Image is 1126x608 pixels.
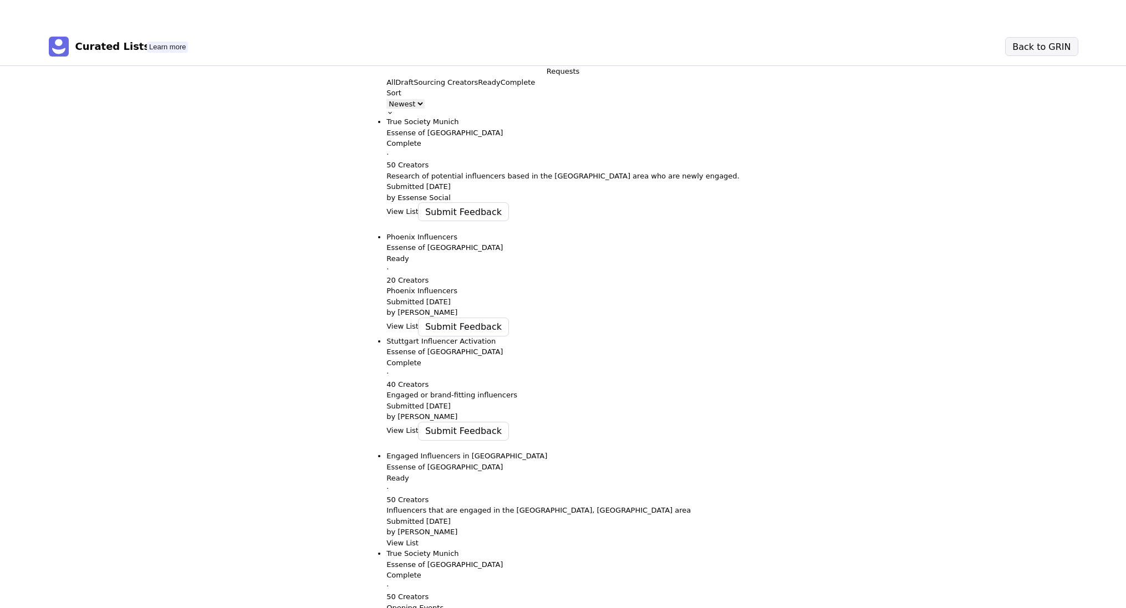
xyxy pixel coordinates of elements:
p: Submitted [DATE] [386,401,740,412]
h3: Engaged Influencers in [GEOGRAPHIC_DATA] [386,451,740,462]
p: Complete [386,570,740,581]
p: by Essense Social [386,192,740,203]
p: 40 Creators [386,379,740,390]
p: Complete [501,77,536,88]
h3: Phoenix Influencers [386,232,740,243]
p: Complete [386,357,740,369]
p: Essense of [GEOGRAPHIC_DATA] [386,127,740,139]
p: Submitted [DATE] [386,516,740,527]
p: · [386,483,740,494]
p: by [PERSON_NAME] [386,307,740,318]
p: 50 Creators [386,160,740,171]
p: Submitted [DATE] [386,297,740,308]
button: Submit Feedback [419,422,508,440]
p: 50 Creators [386,591,740,602]
label: Sort [386,89,401,97]
p: Draft [395,77,414,88]
h3: Requests [547,66,580,77]
p: 20 Creators [386,275,740,286]
p: · [386,149,740,160]
p: Complete [386,138,740,149]
button: Submit Feedback [419,318,508,336]
p: · [386,368,740,379]
p: Research of potential influencers based in the [GEOGRAPHIC_DATA] area who are newly engaged. [386,171,740,182]
p: Ready [386,253,740,264]
p: Engaged or brand-fitting influencers [386,390,740,401]
h3: True Society Munich [386,548,740,559]
p: Essense of [GEOGRAPHIC_DATA] [386,346,740,357]
p: by [PERSON_NAME] [386,527,740,538]
p: Essense of [GEOGRAPHIC_DATA] [386,559,740,570]
button: View List [386,425,419,436]
button: View List [386,321,419,332]
p: · [386,264,740,275]
p: Essense of [GEOGRAPHIC_DATA] [386,462,740,473]
p: 50 Creators [386,494,740,505]
div: Tooltip anchor [147,42,188,53]
p: Phoenix Influencers [386,285,740,297]
h3: Stuttgart Influencer Activation [386,336,740,347]
p: All [386,77,395,88]
p: · [386,581,740,592]
p: Influencers that are engaged in the [GEOGRAPHIC_DATA], [GEOGRAPHIC_DATA] area [386,505,740,516]
p: by [PERSON_NAME] [386,411,740,422]
h3: Curated Lists [75,40,150,53]
button: Back to GRIN [1006,38,1077,55]
p: Submitted [DATE] [386,181,740,192]
p: Ready [386,473,740,484]
button: View List [386,206,419,217]
p: Essense of [GEOGRAPHIC_DATA] [386,242,740,253]
h3: True Society Munich [386,116,740,127]
p: Ready [478,77,500,88]
button: Submit Feedback [419,203,508,221]
p: Sourcing Creators [414,77,478,88]
button: View List [386,538,419,549]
